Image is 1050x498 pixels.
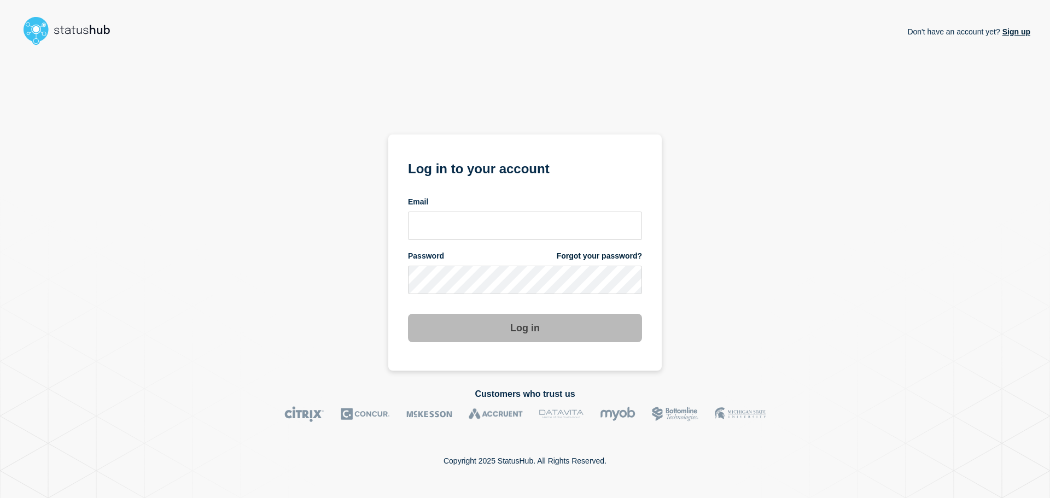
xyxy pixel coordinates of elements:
[469,406,523,422] img: Accruent logo
[20,13,124,48] img: StatusHub logo
[408,314,642,342] button: Log in
[600,406,635,422] img: myob logo
[408,266,642,294] input: password input
[652,406,698,422] img: Bottomline logo
[284,406,324,422] img: Citrix logo
[408,212,642,240] input: email input
[907,19,1030,45] p: Don't have an account yet?
[715,406,766,422] img: MSU logo
[557,251,642,261] a: Forgot your password?
[408,157,642,178] h1: Log in to your account
[539,406,584,422] img: DataVita logo
[1000,27,1030,36] a: Sign up
[406,406,452,422] img: McKesson logo
[20,389,1030,399] h2: Customers who trust us
[341,406,390,422] img: Concur logo
[444,456,606,465] p: Copyright 2025 StatusHub. All Rights Reserved.
[408,251,444,261] span: Password
[408,197,428,207] span: Email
